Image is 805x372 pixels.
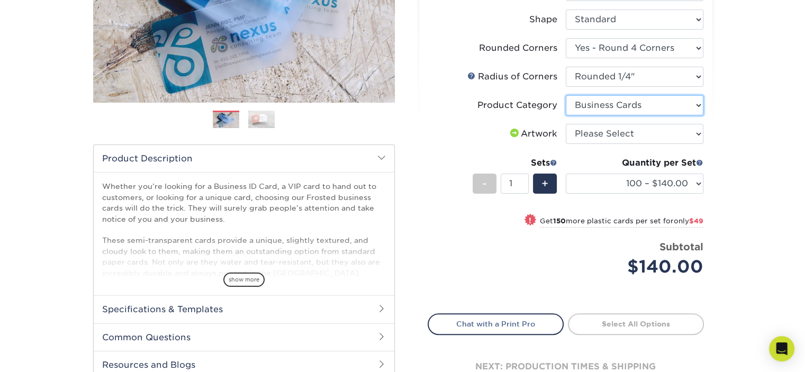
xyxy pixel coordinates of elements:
[574,254,703,279] div: $140.00
[674,217,703,225] span: only
[529,215,531,226] span: !
[467,70,557,83] div: Radius of Corners
[769,336,794,361] div: Open Intercom Messenger
[479,42,557,55] div: Rounded Corners
[689,217,703,225] span: $49
[540,217,703,228] small: Get more plastic cards per set for
[568,313,704,334] a: Select All Options
[482,176,487,192] span: -
[508,128,557,140] div: Artwork
[428,313,564,334] a: Chat with a Print Pro
[553,217,566,225] strong: 150
[94,323,394,351] h2: Common Questions
[94,295,394,323] h2: Specifications & Templates
[473,157,557,169] div: Sets
[477,99,557,112] div: Product Category
[566,157,703,169] div: Quantity per Set
[541,176,548,192] span: +
[213,111,239,129] img: Plastic Cards 01
[529,13,557,26] div: Shape
[223,273,265,287] span: show more
[248,111,275,129] img: Plastic Cards 02
[94,145,394,172] h2: Product Description
[659,241,703,252] strong: Subtotal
